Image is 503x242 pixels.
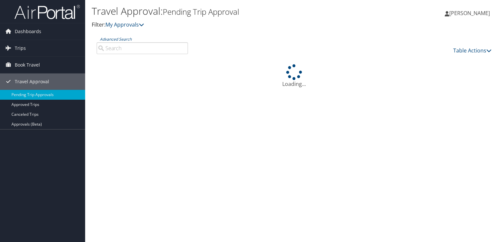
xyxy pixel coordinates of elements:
[92,21,362,29] p: Filter:
[15,40,26,56] span: Trips
[105,21,144,28] a: My Approvals
[97,42,188,54] input: Advanced Search
[100,36,132,42] a: Advanced Search
[14,4,80,20] img: airportal-logo.png
[453,47,492,54] a: Table Actions
[445,3,496,23] a: [PERSON_NAME]
[92,4,362,18] h1: Travel Approval:
[92,64,496,88] div: Loading...
[15,57,40,73] span: Book Travel
[15,73,49,90] span: Travel Approval
[449,10,490,17] span: [PERSON_NAME]
[15,23,41,40] span: Dashboards
[163,6,239,17] small: Pending Trip Approval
